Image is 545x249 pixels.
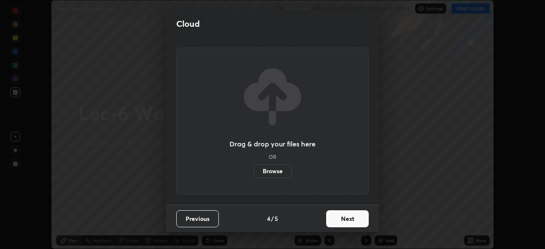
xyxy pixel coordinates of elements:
[269,154,276,159] h5: OR
[271,214,274,223] h4: /
[267,214,270,223] h4: 4
[229,140,316,147] h3: Drag & drop your files here
[176,210,219,227] button: Previous
[275,214,278,223] h4: 5
[176,18,200,29] h2: Cloud
[326,210,369,227] button: Next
